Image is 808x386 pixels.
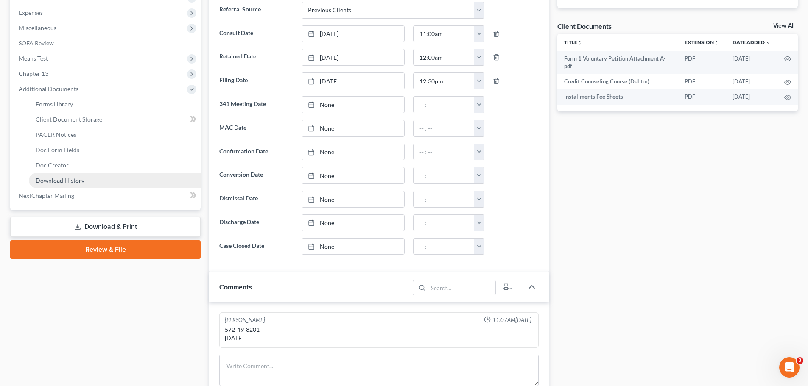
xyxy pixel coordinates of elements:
[685,39,719,45] a: Extensionunfold_more
[36,161,69,169] span: Doc Creator
[215,72,297,89] label: Filing Date
[797,357,803,364] span: 3
[302,97,404,113] a: None
[414,239,475,255] input: -- : --
[302,73,404,89] a: [DATE]
[19,192,74,199] span: NextChapter Mailing
[215,120,297,137] label: MAC Date
[302,167,404,183] a: None
[36,146,79,153] span: Doc Form Fields
[215,167,297,184] label: Conversion Date
[726,74,777,89] td: [DATE]
[219,283,252,291] span: Comments
[564,39,582,45] a: Titleunfold_more
[773,23,794,29] a: View All
[215,144,297,161] label: Confirmation Date
[557,89,678,105] td: Installments Fee Sheets
[215,25,297,42] label: Consult Date
[726,51,777,74] td: [DATE]
[10,217,201,237] a: Download & Print
[414,73,475,89] input: -- : --
[714,40,719,45] i: unfold_more
[678,89,726,105] td: PDF
[766,40,771,45] i: expand_more
[414,26,475,42] input: -- : --
[302,144,404,160] a: None
[36,100,73,108] span: Forms Library
[678,51,726,74] td: PDF
[19,39,54,47] span: SOFA Review
[492,316,531,324] span: 11:07AM[DATE]
[19,85,78,92] span: Additional Documents
[29,127,201,142] a: PACER Notices
[36,177,84,184] span: Download History
[302,215,404,231] a: None
[428,280,496,295] input: Search...
[215,238,297,255] label: Case Closed Date
[36,131,76,138] span: PACER Notices
[225,325,533,342] div: 572-49-8201 [DATE]
[577,40,582,45] i: unfold_more
[12,188,201,203] a: NextChapter Mailing
[779,357,800,378] iframe: Intercom live chat
[36,116,102,123] span: Client Document Storage
[215,2,297,19] label: Referral Source
[414,191,475,207] input: -- : --
[414,97,475,113] input: -- : --
[414,120,475,136] input: -- : --
[225,316,265,324] div: [PERSON_NAME]
[302,239,404,255] a: None
[557,22,612,31] div: Client Documents
[215,191,297,208] label: Dismissal Date
[414,215,475,231] input: -- : --
[10,240,201,259] a: Review & File
[414,49,475,65] input: -- : --
[19,55,48,62] span: Means Test
[215,49,297,66] label: Retained Date
[302,49,404,65] a: [DATE]
[215,214,297,231] label: Discharge Date
[29,173,201,188] a: Download History
[19,70,48,77] span: Chapter 13
[726,89,777,105] td: [DATE]
[733,39,771,45] a: Date Added expand_more
[29,112,201,127] a: Client Document Storage
[302,26,404,42] a: [DATE]
[557,74,678,89] td: Credit Counseling Course (Debtor)
[29,142,201,158] a: Doc Form Fields
[29,97,201,112] a: Forms Library
[414,167,475,183] input: -- : --
[414,144,475,160] input: -- : --
[302,120,404,136] a: None
[678,74,726,89] td: PDF
[12,36,201,51] a: SOFA Review
[557,51,678,74] td: Form 1 Voluntary Petition Attachment A-pdf
[29,158,201,173] a: Doc Creator
[302,191,404,207] a: None
[215,96,297,113] label: 341 Meeting Date
[19,9,43,16] span: Expenses
[19,24,56,31] span: Miscellaneous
